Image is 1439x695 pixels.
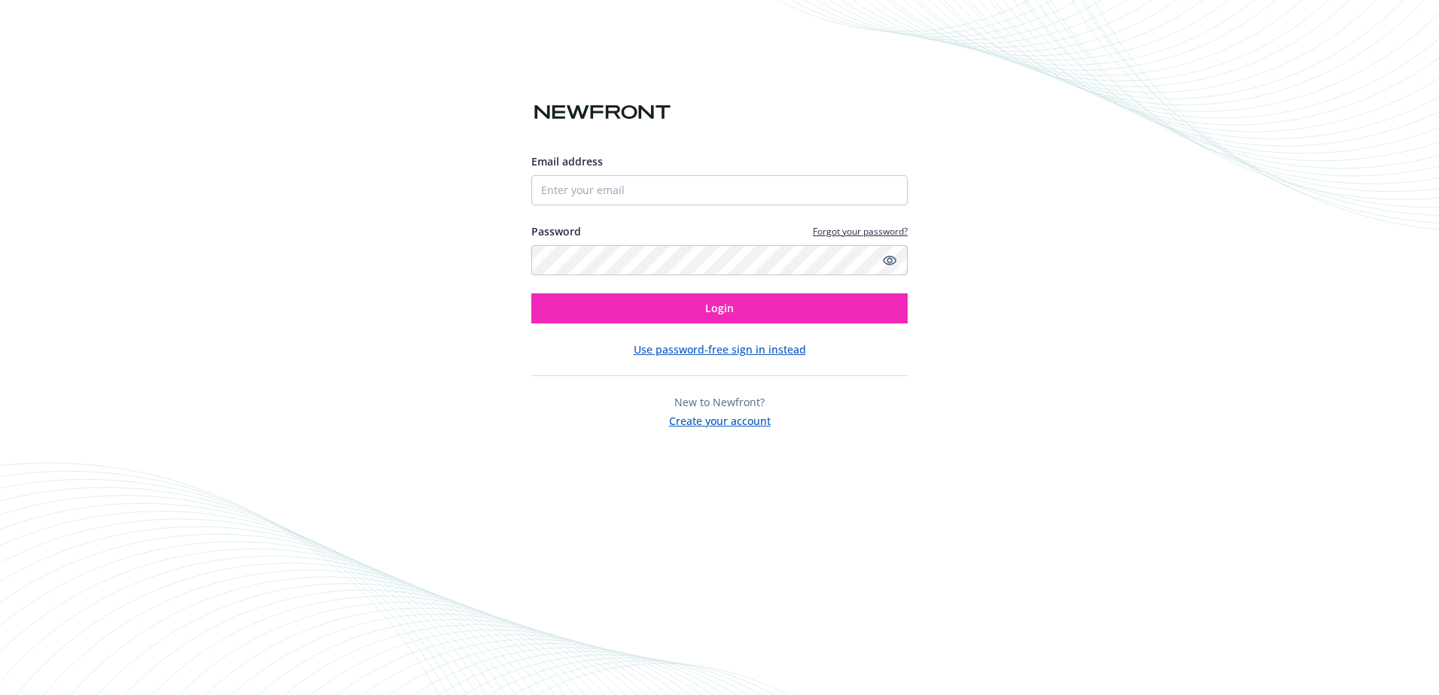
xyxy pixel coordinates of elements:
[531,223,581,239] label: Password
[531,293,908,323] button: Login
[531,245,908,275] input: Enter your password
[634,341,806,357] button: Use password-free sign in instead
[531,154,603,168] span: Email address
[705,301,734,315] span: Login
[881,251,899,269] a: Show password
[669,410,771,429] button: Create your account
[531,99,674,126] img: Newfront logo
[674,395,765,409] span: New to Newfront?
[813,225,908,238] a: Forgot your password?
[531,175,908,205] input: Enter your email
